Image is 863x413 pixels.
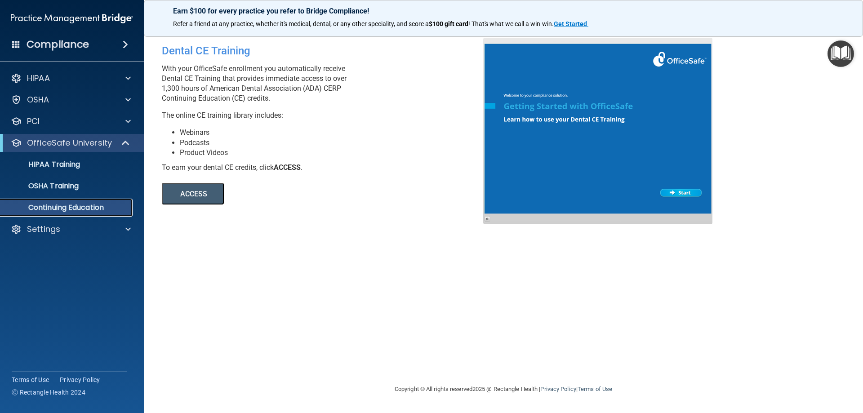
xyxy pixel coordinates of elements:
li: Webinars [180,128,490,138]
li: Product Videos [180,148,490,158]
p: With your OfficeSafe enrollment you automatically receive Dental CE Training that provides immedi... [162,64,490,103]
span: Ⓒ Rectangle Health 2024 [12,388,85,397]
b: ACCESS [274,163,301,172]
div: To earn your dental CE credits, click . [162,163,490,173]
p: The online CE training library includes: [162,111,490,120]
p: OSHA [27,94,49,105]
a: OSHA [11,94,131,105]
div: Copyright © All rights reserved 2025 @ Rectangle Health | | [339,375,667,404]
span: Refer a friend at any practice, whether it's medical, dental, or any other speciality, and score a [173,20,429,27]
p: HIPAA Training [6,160,80,169]
p: Earn $100 for every practice you refer to Bridge Compliance! [173,7,834,15]
p: OSHA Training [6,182,79,191]
strong: $100 gift card [429,20,468,27]
button: ACCESS [162,183,224,204]
a: Privacy Policy [60,375,100,384]
a: Terms of Use [578,386,612,392]
img: PMB logo [11,9,133,27]
a: Privacy Policy [540,386,576,392]
button: Open Resource Center [827,40,854,67]
a: Get Started [554,20,588,27]
p: Continuing Education [6,203,129,212]
div: Dental CE Training [162,38,490,64]
a: Settings [11,224,131,235]
p: Settings [27,224,60,235]
a: OfficeSafe University [11,138,130,148]
span: ! That's what we call a win-win. [468,20,554,27]
a: HIPAA [11,73,131,84]
h4: Compliance [27,38,89,51]
p: HIPAA [27,73,50,84]
p: OfficeSafe University [27,138,112,148]
a: Terms of Use [12,375,49,384]
li: Podcasts [180,138,490,148]
a: ACCESS [162,191,408,198]
strong: Get Started [554,20,587,27]
p: PCI [27,116,40,127]
a: PCI [11,116,131,127]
